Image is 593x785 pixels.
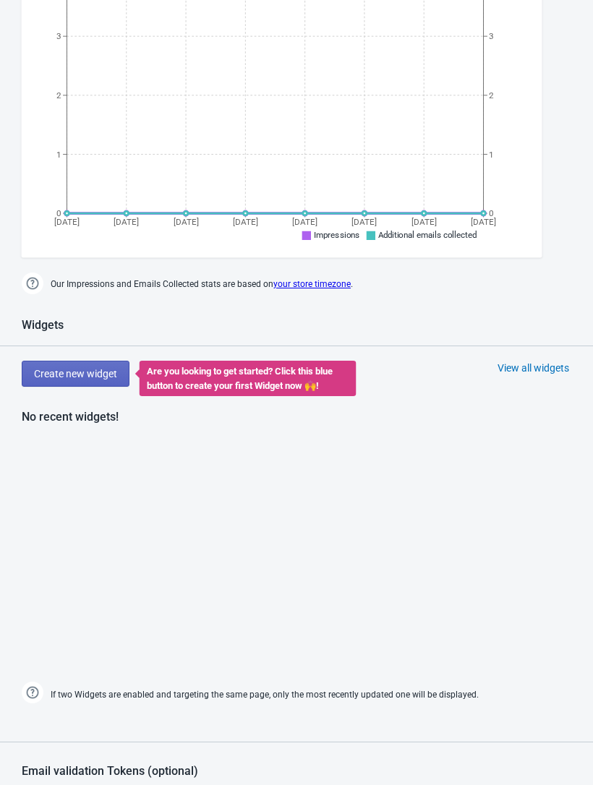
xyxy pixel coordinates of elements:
a: your store timezone [273,279,351,289]
tspan: [DATE] [114,217,139,227]
tspan: [DATE] [411,217,437,227]
tspan: 1 [56,150,61,160]
img: help.png [22,273,43,294]
tspan: [DATE] [54,217,80,227]
span: If two Widgets are enabled and targeting the same page, only the most recently updated one will b... [51,683,479,707]
tspan: 3 [489,31,494,41]
span: Our Impressions and Emails Collected stats are based on . [51,273,353,296]
tspan: 0 [489,208,494,218]
div: Are you looking to get started? Click this blue button to create your first Widget now 🙌​! [140,361,357,396]
tspan: 3 [56,31,61,41]
span: Additional emails collected [378,230,477,240]
tspan: [DATE] [233,217,258,227]
tspan: [DATE] [471,217,496,227]
tspan: 2 [489,90,494,100]
tspan: [DATE] [351,217,377,227]
button: Create new widget [22,361,129,387]
span: Create new widget [34,368,117,379]
img: help.png [22,682,43,703]
div: View all widgets [498,361,569,375]
div: No recent widgets! [22,408,119,426]
tspan: [DATE] [174,217,199,227]
tspan: 2 [56,90,61,100]
tspan: 1 [489,150,494,160]
tspan: [DATE] [292,217,317,227]
tspan: 0 [56,208,61,218]
span: Impressions [314,230,360,240]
